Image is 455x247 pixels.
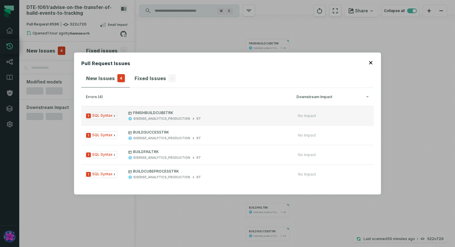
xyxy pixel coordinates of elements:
button: Issue TypeBUILDCUBEPROCESSTRKSISENSE_ANALYTICS_PRODUCTIONRTNo Impact [81,164,374,184]
p: BUILDSUCCESSTRK [128,130,287,135]
button: Issue TypeBUILDSUCCESSTRKSISENSE_ANALYTICS_PRODUCTIONRTNo Impact [81,125,374,145]
div: RT [197,136,201,140]
div: SISENSE_ANALYTICS_PRODUCTION [133,175,190,179]
button: Issue TypeBUILDFAILTRKSISENSE_ANALYTICS_PRODUCTIONRTNo Impact [81,145,374,164]
div: RT [197,175,201,179]
div: No Impact [298,113,316,118]
div: No Impact [298,172,316,177]
div: SISENSE_ANALYTICS_PRODUCTION [133,136,190,140]
div: No Impact [298,133,316,138]
h4: Fixed Issues [135,75,166,82]
div: SISENSE_ANALYTICS_PRODUCTION [133,155,190,160]
span: Issue Type [85,151,117,158]
span: Severity [86,152,91,157]
p: BUILDFAILTRK [128,149,287,154]
span: 4 [117,74,125,83]
p: BUILDCUBEPROCESSTRK [128,169,287,174]
div: SISENSE_ANALYTICS_PRODUCTION [133,116,190,121]
div: errors (4)Downstream Impact [81,106,374,187]
div: errors (4) [86,95,293,99]
div: RT [197,155,201,160]
span: Severity [86,172,91,177]
span: Severity [86,133,91,138]
span: - [169,74,176,83]
div: Downstream Impact [296,95,369,99]
div: RT [197,116,201,121]
span: Issue Type [85,112,117,119]
h4: New Issues [86,75,115,82]
h2: Pull Request Issues [81,60,130,69]
span: Issue Type [85,170,117,178]
span: Severity [86,113,91,118]
button: errors (4)Downstream Impact [86,95,369,99]
p: FINISHBUILDCUBETRK [128,110,287,115]
span: Issue Type [85,131,117,139]
div: No Impact [298,152,316,157]
button: Issue TypeFINISHBUILDCUBETRKSISENSE_ANALYTICS_PRODUCTIONRTNo Impact [81,106,374,125]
